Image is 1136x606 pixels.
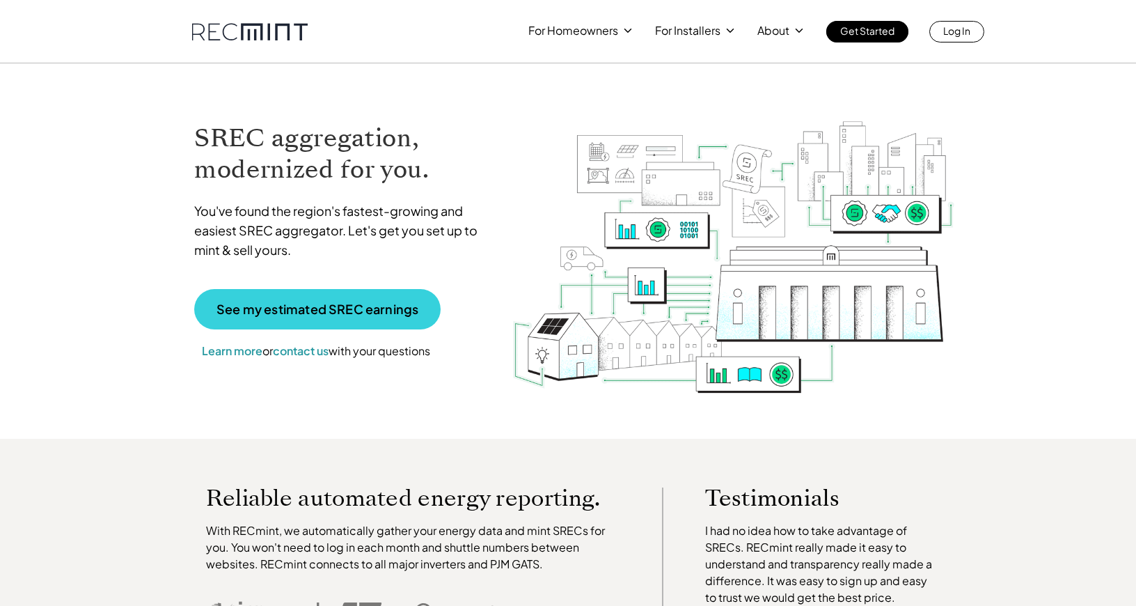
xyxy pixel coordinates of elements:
[206,488,621,508] p: Reliable automated energy reporting.
[528,21,618,40] p: For Homeowners
[929,21,984,42] a: Log In
[826,21,908,42] a: Get Started
[705,488,913,508] p: Testimonials
[273,343,329,358] a: contact us
[194,289,441,329] a: See my estimated SREC earnings
[194,123,491,185] h1: SREC aggregation, modernized for you.
[655,21,720,40] p: For Installers
[840,21,894,40] p: Get Started
[194,201,491,260] p: You've found the region's fastest-growing and easiest SREC aggregator. Let's get you set up to mi...
[206,522,621,573] p: With RECmint, we automatically gather your energy data and mint SRECs for you. You won't need to ...
[512,84,956,397] img: RECmint value cycle
[757,21,789,40] p: About
[194,342,438,360] p: or with your questions
[216,303,418,316] p: See my estimated SREC earnings
[705,522,939,606] p: I had no idea how to take advantage of SRECs. RECmint really made it easy to understand and trans...
[943,21,970,40] p: Log In
[202,343,262,358] a: Learn more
